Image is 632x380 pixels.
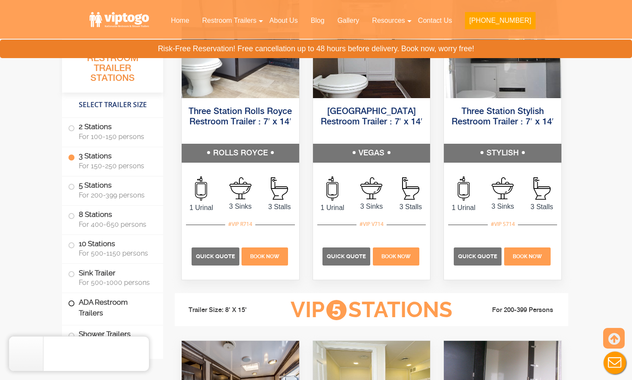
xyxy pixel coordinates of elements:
label: 2 Stations [68,118,157,145]
img: an icon of sink [492,177,514,199]
label: ADA Restroom Trailers [68,293,157,322]
a: Gallery [331,11,366,30]
span: Quick Quote [327,253,366,260]
div: #VIP V714 [356,219,387,230]
label: 8 Stations [68,206,157,232]
button: [PHONE_NUMBER] [465,12,536,29]
span: 3 Sinks [483,201,522,212]
span: Quick Quote [458,253,497,260]
a: Quick Quote [454,252,503,260]
h5: STYLISH [444,144,561,163]
span: Book Now [513,253,542,260]
h3: VIP Stations [277,298,466,322]
span: 1 Urinal [313,203,352,213]
a: Blog [304,11,331,30]
span: For 200-399 persons [79,191,153,199]
img: an icon of urinal [195,176,207,201]
a: Restroom Trailers [196,11,263,30]
span: For 500-1000 persons [79,278,153,287]
a: Resources [366,11,411,30]
span: 3 Stalls [260,202,299,212]
li: For 200-399 Persons [466,305,562,315]
a: Book Now [372,252,420,260]
label: Shower Trailers [68,325,157,344]
a: About Us [263,11,304,30]
img: an icon of urinal [458,176,470,201]
div: #VIP R714 [225,219,255,230]
a: Book Now [241,252,289,260]
label: Sink Trailer [68,264,157,290]
span: For 100-150 persons [79,133,153,141]
span: 5 [326,300,347,320]
a: Three Station Rolls Royce Restroom Trailer : 7′ x 14′ [189,107,292,127]
span: For 400-650 persons [79,220,153,229]
img: an icon of sink [229,177,251,199]
span: For 150-250 persons [79,162,153,170]
a: [GEOGRAPHIC_DATA] Restroom Trailer : 7′ x 14′ [321,107,423,127]
label: 5 Stations [68,176,157,203]
a: [PHONE_NUMBER] [459,11,542,34]
h5: ROLLS ROYCE [182,144,299,163]
img: an icon of stall [533,177,551,200]
span: 3 Sinks [221,201,260,212]
span: Quick Quote [196,253,235,260]
a: Contact Us [412,11,459,30]
a: Quick Quote [322,252,372,260]
label: 10 Stations [68,235,157,262]
span: 3 Sinks [352,201,391,212]
span: Book Now [250,253,279,260]
span: 3 Stalls [391,202,430,212]
span: 1 Urinal [182,203,221,213]
span: Book Now [381,253,411,260]
button: Live Chat [598,346,632,380]
span: 1 Urinal [444,203,483,213]
a: Three Station Stylish Restroom Trailer : 7′ x 14′ [452,107,554,127]
a: Quick Quote [192,252,241,260]
a: Book Now [503,252,551,260]
h5: VEGAS [313,144,431,163]
img: an icon of stall [271,177,288,200]
span: 3 Stalls [522,202,561,212]
div: #VIP S714 [488,219,518,230]
a: Home [164,11,196,30]
li: Trailer Size: 8' X 15' [181,297,277,323]
img: an icon of urinal [326,176,338,201]
img: an icon of sink [360,177,382,199]
span: For 500-1150 persons [79,249,153,257]
h3: All Portable Restroom Trailer Stations [62,41,163,93]
img: an icon of stall [402,177,419,200]
h4: Select Trailer Size [62,97,163,113]
label: 3 Stations [68,147,157,174]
